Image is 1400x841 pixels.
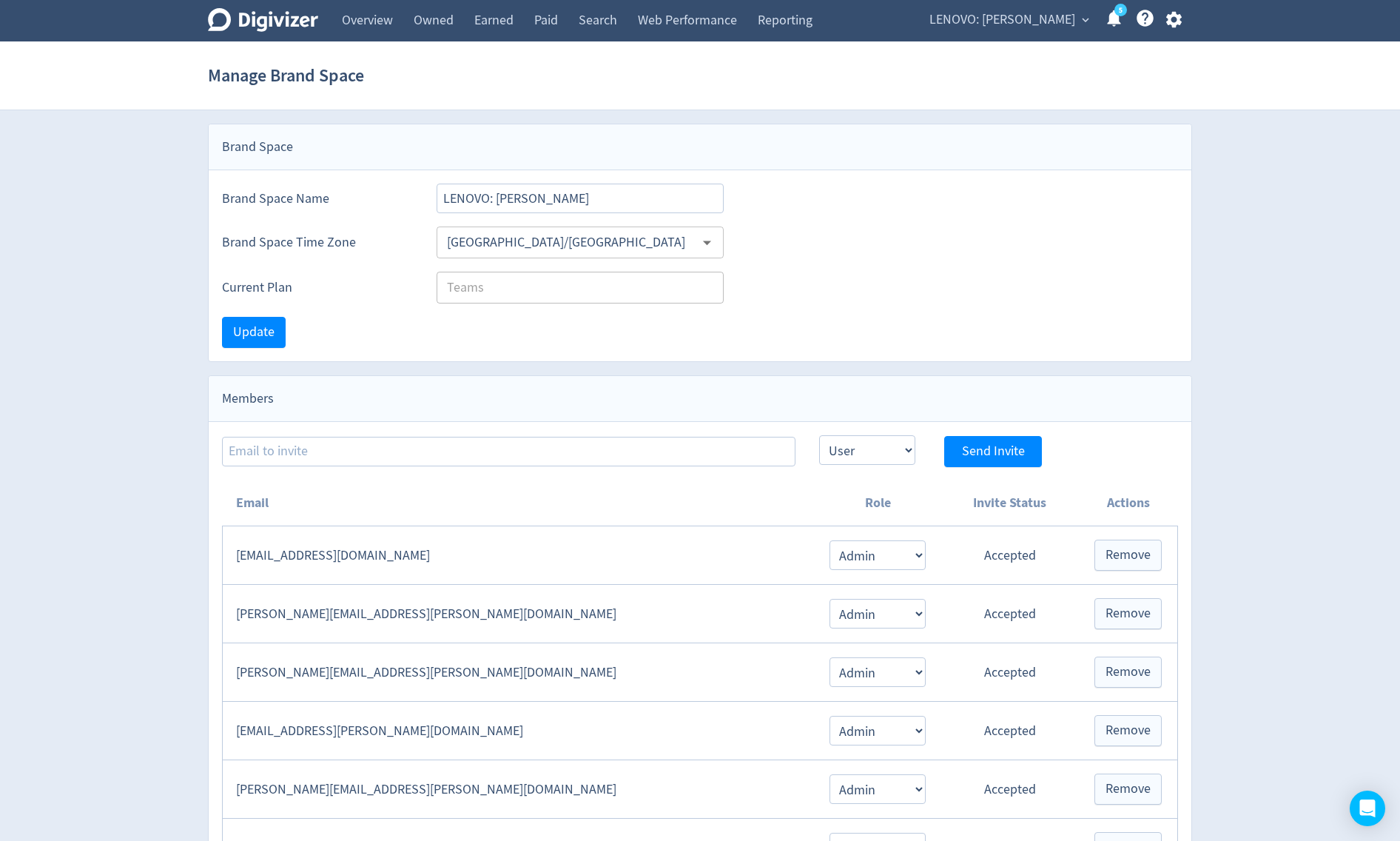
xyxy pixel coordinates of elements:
button: Open [696,231,718,254]
td: Accepted [940,526,1079,585]
span: Remove [1105,666,1151,679]
td: Accepted [940,585,1079,643]
span: Remove [1105,724,1151,737]
span: expand_more [1079,13,1092,27]
td: Accepted [940,643,1079,702]
td: [EMAIL_ADDRESS][DOMAIN_NAME] [223,526,815,585]
input: Email to invite [222,437,795,466]
input: Select Timezone [441,231,695,254]
div: Open Intercom Messenger [1350,791,1385,826]
button: Remove [1094,774,1162,805]
button: Remove [1094,598,1162,629]
label: Brand Space Name [222,190,413,208]
button: Send Invite [944,436,1042,467]
td: Accepted [940,702,1079,760]
span: Remove [1105,607,1151,620]
h1: Manage Brand Space [208,52,364,99]
label: Current Plan [222,278,413,297]
button: Update [222,317,286,348]
a: 5 [1114,4,1127,16]
span: Remove [1105,549,1151,562]
button: LENOVO: [PERSON_NAME] [924,8,1093,32]
button: Remove [1094,715,1162,746]
span: Update [233,326,275,339]
span: Send Invite [962,445,1025,458]
span: LENOVO: [PERSON_NAME] [929,8,1075,32]
label: Brand Space Time Zone [222,233,413,252]
td: [PERSON_NAME][EMAIL_ADDRESS][PERSON_NAME][DOMAIN_NAME] [223,585,815,643]
text: 5 [1119,5,1123,16]
th: Email [223,480,815,526]
th: Role [815,480,940,526]
td: [PERSON_NAME][EMAIL_ADDRESS][PERSON_NAME][DOMAIN_NAME] [223,760,815,819]
td: Accepted [940,760,1079,819]
td: [PERSON_NAME][EMAIL_ADDRESS][PERSON_NAME][DOMAIN_NAME] [223,643,815,702]
div: Brand Space [209,124,1191,170]
th: Actions [1079,480,1177,526]
th: Invite Status [940,480,1079,526]
button: Remove [1094,657,1162,688]
td: [EMAIL_ADDRESS][PERSON_NAME][DOMAIN_NAME] [223,702,815,760]
button: Remove [1094,540,1162,571]
input: Brand Space [437,184,724,213]
div: Members [209,376,1191,422]
span: Remove [1105,783,1151,796]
